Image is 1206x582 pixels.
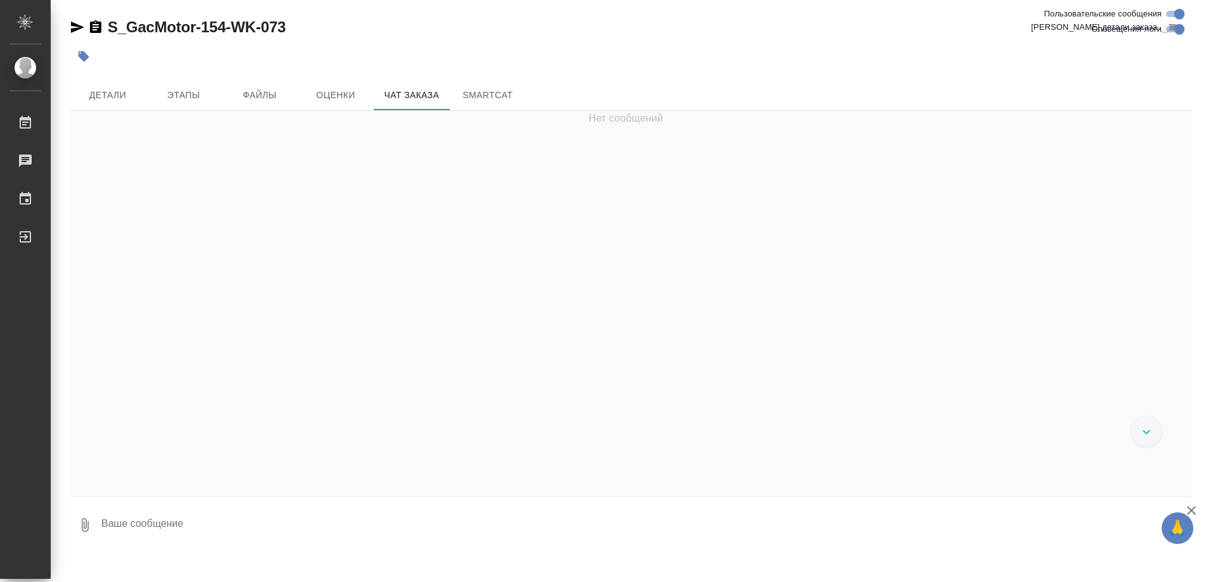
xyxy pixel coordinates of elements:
span: Нет сообщений [588,111,663,126]
span: SmartCat [457,87,518,103]
button: Добавить тэг [70,42,98,70]
span: 🙏 [1167,515,1188,541]
span: Оценки [305,87,366,103]
span: Детали [77,87,138,103]
span: Чат заказа [381,87,442,103]
a: S_GacMotor-154-WK-073 [108,18,286,35]
span: [PERSON_NAME] детали заказа [1031,21,1157,34]
span: Файлы [229,87,290,103]
button: Скопировать ссылку [88,20,103,35]
span: Оповещения-логи [1091,23,1162,35]
span: Этапы [153,87,214,103]
button: 🙏 [1162,512,1193,544]
button: Скопировать ссылку для ЯМессенджера [70,20,85,35]
span: Пользовательские сообщения [1044,8,1162,20]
